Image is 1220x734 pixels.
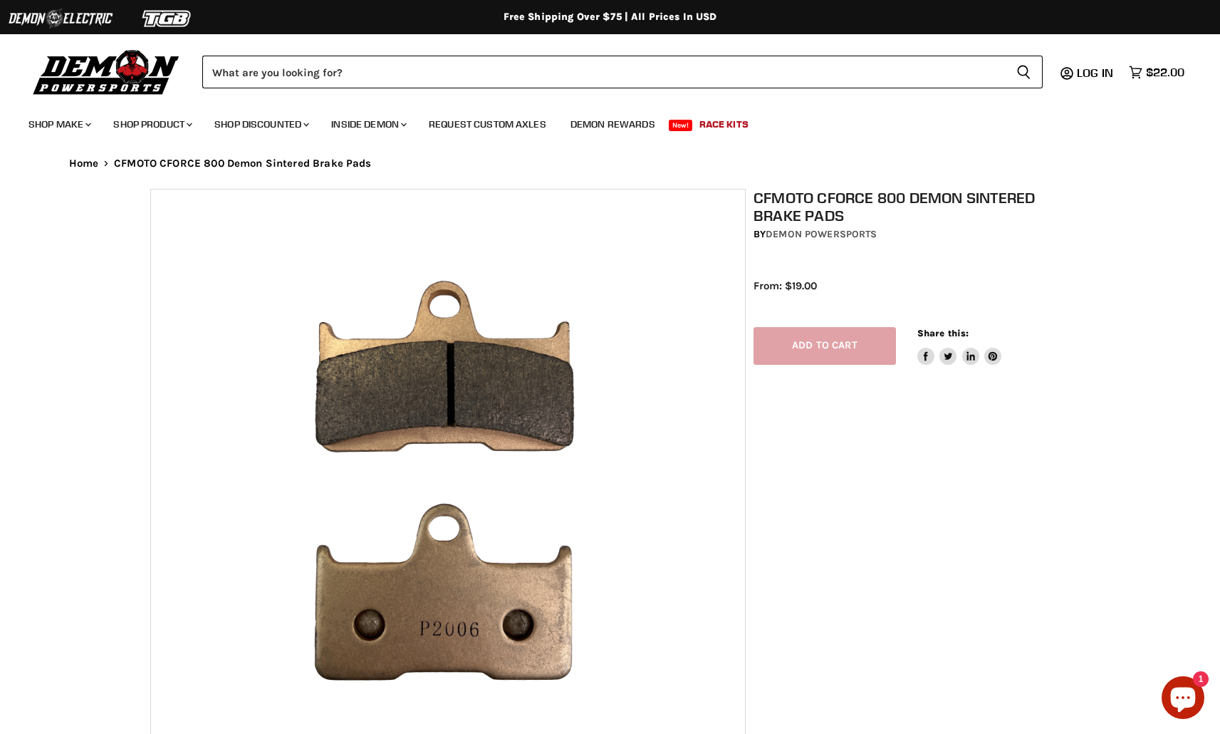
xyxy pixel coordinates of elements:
[204,110,318,139] a: Shop Discounted
[202,56,1043,88] form: Product
[18,110,100,139] a: Shop Make
[1122,62,1192,83] a: $22.00
[28,46,184,97] img: Demon Powersports
[69,157,99,170] a: Home
[917,328,969,338] span: Share this:
[917,327,1002,365] aside: Share this:
[1077,66,1113,80] span: Log in
[202,56,1005,88] input: Search
[7,5,114,32] img: Demon Electric Logo 2
[754,227,1078,242] div: by
[1005,56,1043,88] button: Search
[114,157,371,170] span: CFMOTO CFORCE 800 Demon Sintered Brake Pads
[560,110,666,139] a: Demon Rewards
[1157,676,1209,723] inbox-online-store-chat: Shopify online store chat
[669,120,693,131] span: New!
[1146,66,1184,79] span: $22.00
[766,228,877,240] a: Demon Powersports
[418,110,557,139] a: Request Custom Axles
[41,157,1180,170] nav: Breadcrumbs
[320,110,415,139] a: Inside Demon
[754,279,817,292] span: From: $19.00
[103,110,201,139] a: Shop Product
[754,189,1078,224] h1: CFMOTO CFORCE 800 Demon Sintered Brake Pads
[41,11,1180,24] div: Free Shipping Over $75 | All Prices In USD
[1070,66,1122,79] a: Log in
[18,104,1181,139] ul: Main menu
[114,5,221,32] img: TGB Logo 2
[689,110,759,139] a: Race Kits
